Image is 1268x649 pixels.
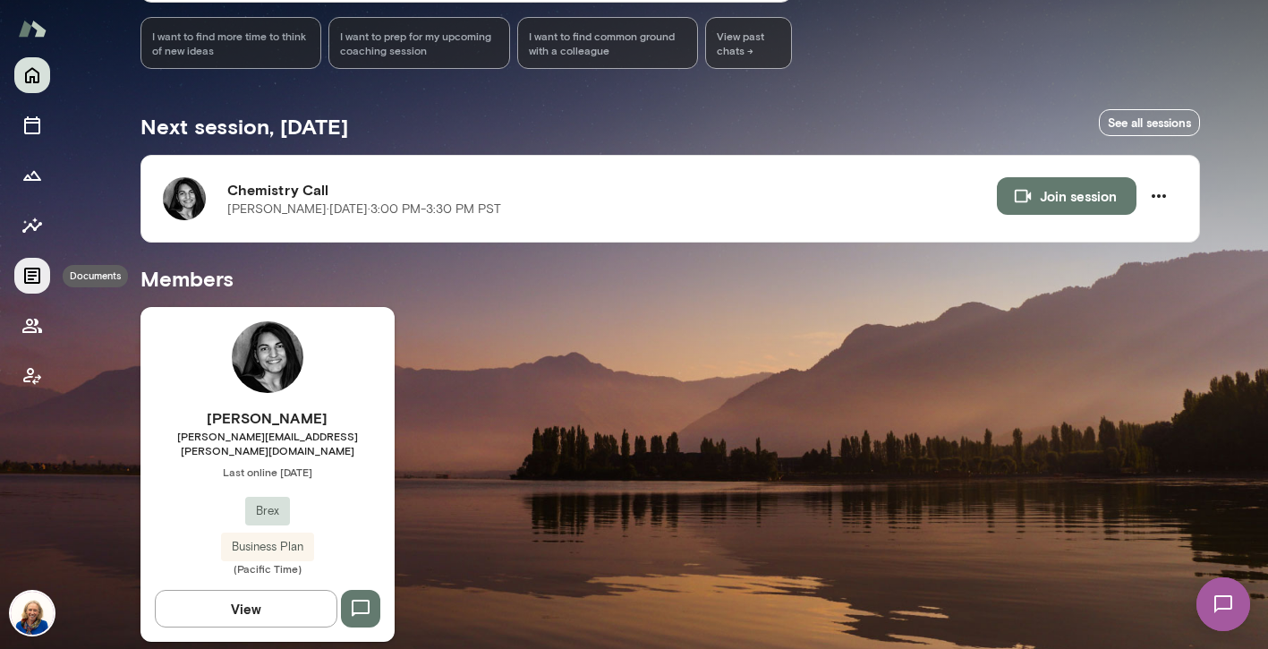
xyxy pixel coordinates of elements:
[140,561,395,576] span: (Pacific Time)
[328,17,510,69] div: I want to prep for my upcoming coaching session
[152,29,311,57] span: I want to find more time to think of new ideas
[14,208,50,243] button: Insights
[227,201,501,218] p: [PERSON_NAME] · [DATE] · 3:00 PM-3:30 PM PST
[14,107,50,143] button: Sessions
[14,308,50,344] button: Members
[140,465,395,479] span: Last online [DATE]
[14,57,50,93] button: Home
[227,179,997,201] h6: Chemistry Call
[997,177,1136,215] button: Join session
[14,158,50,193] button: Growth Plan
[705,17,791,69] span: View past chats ->
[14,258,50,294] button: Documents
[140,264,1200,293] h5: Members
[1099,109,1200,137] a: See all sessions
[140,407,395,429] h6: [PERSON_NAME]
[340,29,498,57] span: I want to prep for my upcoming coaching session
[140,429,395,457] span: [PERSON_NAME][EMAIL_ADDRESS][PERSON_NAME][DOMAIN_NAME]
[155,590,337,628] button: View
[140,17,322,69] div: I want to find more time to think of new ideas
[245,502,290,520] span: Brex
[517,17,699,69] div: I want to find common ground with a colleague
[529,29,687,57] span: I want to find common ground with a colleague
[221,538,314,556] span: Business Plan
[11,592,54,635] img: Cathy Wright
[140,112,348,141] h5: Next session, [DATE]
[232,321,303,393] img: Ambika Kumar
[18,12,47,46] img: Mento
[14,358,50,394] button: Client app
[63,265,128,287] div: Documents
